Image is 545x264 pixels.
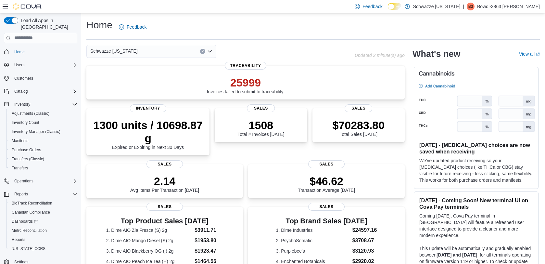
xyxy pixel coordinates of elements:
dt: 3. Purplebee's [276,248,350,254]
span: Sales [146,160,183,168]
h3: [DATE] - Coming Soon! New terminal UI on Cova Pay terminals [419,197,533,210]
span: Users [12,61,77,69]
button: Customers [1,73,80,83]
span: Manifests [12,138,28,143]
span: Feedback [127,24,146,30]
dd: $3120.93 [352,247,377,255]
span: Traceability [225,62,266,70]
span: Dashboards [9,218,77,225]
span: Home [14,49,25,55]
p: | [463,3,464,10]
span: Reports [14,191,28,197]
dd: $24597.16 [352,226,377,234]
button: Reports [12,190,31,198]
dt: 1. Dime Industries [276,227,350,233]
span: Reports [12,190,77,198]
button: BioTrack Reconciliation [6,199,80,208]
span: Washington CCRS [9,245,77,253]
span: Canadian Compliance [9,208,77,216]
h3: Top Product Sales [DATE] [106,217,223,225]
button: Inventory [1,100,80,109]
span: Purchase Orders [12,147,41,152]
span: Feedback [362,3,382,10]
strong: [DATE] and [DATE] [437,252,477,257]
a: View allExternal link [519,51,540,57]
span: Purchase Orders [9,146,77,154]
span: Metrc Reconciliation [9,227,77,234]
a: Customers [12,74,36,82]
span: Transfers [9,164,77,172]
button: Operations [1,177,80,186]
p: 2.14 [130,175,199,188]
p: Schwazze [US_STATE] [413,3,461,10]
a: Dashboards [6,217,80,226]
img: Cova [13,3,42,10]
div: Transaction Average [DATE] [298,175,355,193]
span: Schwazze [US_STATE] [90,47,138,55]
button: Catalog [12,87,30,95]
span: Adjustments (Classic) [9,110,77,117]
span: Manifests [9,137,77,145]
span: Operations [14,178,33,184]
button: Inventory [12,100,33,108]
button: Reports [1,190,80,199]
a: Manifests [9,137,31,145]
span: Canadian Compliance [12,210,50,215]
button: Reports [6,235,80,244]
a: Feedback [116,20,149,33]
a: BioTrack Reconciliation [9,199,55,207]
button: Metrc Reconciliation [6,226,80,235]
button: Home [1,47,80,57]
h2: What's new [412,49,460,59]
p: 25999 [207,76,285,89]
a: Adjustments (Classic) [9,110,52,117]
button: Open list of options [207,49,212,54]
dd: $1953.80 [195,237,223,244]
span: Transfers [12,165,28,171]
h3: Top Brand Sales [DATE] [276,217,377,225]
span: Inventory [14,102,30,107]
dt: 2. Dime AIO Mango Diesel (S) 2g [106,237,192,244]
span: Sales [345,104,372,112]
div: Expired or Expiring in Next 30 Days [92,119,204,150]
span: Inventory Count [12,120,39,125]
p: $70283.80 [332,119,385,132]
a: Purchase Orders [9,146,44,154]
a: Canadian Compliance [9,208,53,216]
div: Avg Items Per Transaction [DATE] [130,175,199,193]
p: Updated 2 minute(s) ago [355,53,405,58]
span: Reports [9,236,77,244]
button: Transfers [6,164,80,173]
button: Operations [12,177,36,185]
span: B3 [468,3,473,10]
button: Canadian Compliance [6,208,80,217]
span: Inventory [130,104,166,112]
div: Bowdi-3863 Thompson [467,3,475,10]
h1: Home [86,19,112,32]
p: 1300 units / 10698.87 g [92,119,204,145]
a: Metrc Reconciliation [9,227,49,234]
p: 1508 [237,119,284,132]
span: Transfers (Classic) [12,156,44,162]
p: Coming [DATE], Cova Pay terminal in [GEOGRAPHIC_DATA] will feature a refreshed user interface des... [419,213,533,239]
span: Sales [146,203,183,211]
span: Adjustments (Classic) [12,111,49,116]
a: Transfers (Classic) [9,155,47,163]
button: Transfers (Classic) [6,154,80,164]
span: Customers [12,74,77,82]
p: We've updated product receiving so your [MEDICAL_DATA] choices (like THCa or CBG) stay visible fo... [419,157,533,183]
span: Metrc Reconciliation [12,228,47,233]
span: Sales [308,160,345,168]
dt: 2. PsychoSomatic [276,237,350,244]
span: Inventory Count [9,119,77,126]
a: Reports [9,236,28,244]
a: Transfers [9,164,31,172]
span: Inventory Manager (Classic) [9,128,77,136]
span: Home [12,48,77,56]
span: Reports [12,237,25,242]
dt: 1. Dime AIO Zia Fresca (S) 2g [106,227,192,233]
input: Dark Mode [388,3,401,10]
button: Catalog [1,87,80,96]
button: Users [1,60,80,70]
